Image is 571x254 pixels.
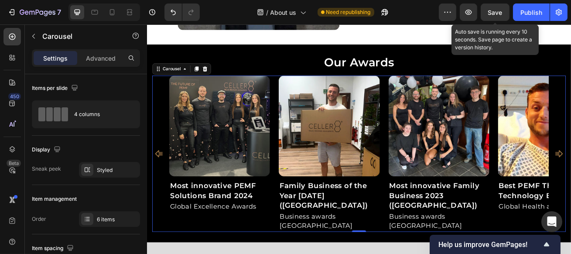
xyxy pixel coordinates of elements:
[438,239,552,250] button: Show survey - Help us improve GemPages!
[8,153,22,167] button: Carousel Back Arrow
[433,63,557,188] img: Andy in hospital bed
[163,192,287,230] h2: Rich Text Editor. Editing area: main
[433,218,557,232] div: Rich Text Editor. Editing area: main
[438,240,541,249] span: Help us improve GemPages!
[42,31,116,41] p: Carousel
[481,3,509,21] button: Save
[28,193,151,217] p: Most innovative PEMF Solutions Brand 2024
[298,63,422,188] img: CELLER8 team on launch party day
[57,7,61,17] p: 7
[7,160,21,167] div: Beta
[163,63,287,188] img: Andy holding first CELLER8 full body mat package box
[488,9,503,16] span: Save
[97,166,138,174] div: Styled
[32,215,46,223] div: Order
[3,3,65,21] button: 7
[32,144,62,156] div: Display
[97,216,138,223] div: 6 items
[270,8,297,17] span: About us
[32,165,61,173] div: Sneak peek
[433,192,557,218] h2: Rich Text Editor. Editing area: main
[8,93,21,100] div: 450
[164,3,200,21] div: Undo/Redo
[28,219,151,231] p: Global Excellence Awards
[7,39,516,55] p: Our Awards
[520,8,542,17] div: Publish
[502,153,516,167] button: Carousel Next Arrow
[17,51,43,59] div: Carousel
[298,192,422,230] h2: Rich Text Editor. Editing area: main
[32,82,80,94] div: Items per slide
[27,192,152,218] h2: Rich Text Editor. Editing area: main
[86,54,116,63] p: Advanced
[43,54,68,63] p: Settings
[27,63,152,188] img: CELLER8 team at Medica 2022
[434,193,557,217] p: Best PEMF Therapy Technology Brand 2025
[7,38,517,56] h2: Rich Text Editor. Editing area: main
[299,193,421,230] p: Most innovative Family Business 2023 ([GEOGRAPHIC_DATA])
[513,3,550,21] button: Publish
[32,195,77,203] div: Item management
[326,8,371,16] span: Need republishing
[27,218,152,232] div: Rich Text Editor. Editing area: main
[267,8,269,17] span: /
[74,104,127,124] div: 4 columns
[541,211,562,232] div: Open Intercom Messenger
[434,219,557,231] p: Global Health and Pharma
[164,193,286,230] p: Family Business of the Year [DATE] ([GEOGRAPHIC_DATA])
